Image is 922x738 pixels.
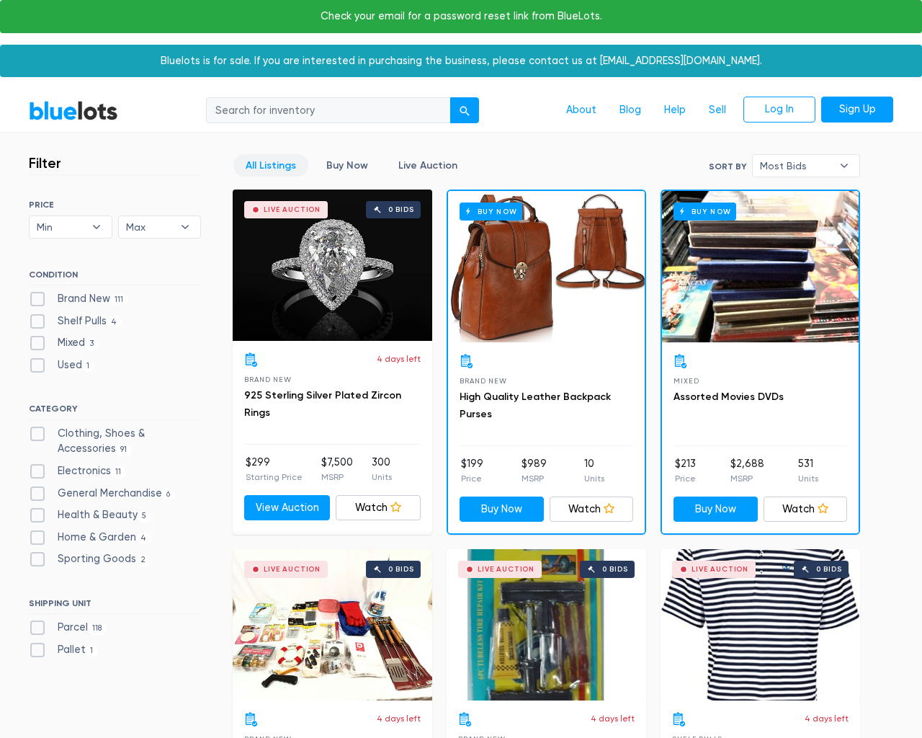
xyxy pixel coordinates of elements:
[264,566,321,573] div: Live Auction
[608,97,653,124] a: Blog
[584,456,604,485] li: 10
[460,497,544,523] a: Buy Now
[29,314,122,329] label: Shelf Pulls
[816,566,842,573] div: 0 bids
[244,495,330,521] a: View Auction
[798,472,818,485] p: Units
[730,456,764,485] li: $2,688
[336,495,421,521] a: Watch
[764,497,848,523] a: Watch
[246,471,303,484] p: Starting Price
[673,203,736,221] h6: Buy Now
[29,270,201,285] h6: CONDITION
[136,533,151,544] span: 4
[29,507,151,523] label: Health & Beauty
[126,216,174,238] span: Max
[170,216,200,238] b: ▾
[743,97,815,123] a: Log In
[675,472,696,485] p: Price
[29,404,201,419] h6: CATEGORY
[460,377,506,385] span: Brand New
[550,497,634,523] a: Watch
[372,455,392,484] li: 300
[29,486,175,502] label: General Merchandise
[29,357,94,373] label: Used
[805,712,849,725] p: 4 days left
[82,360,94,372] span: 1
[673,391,784,403] a: Assorted Movies DVDs
[448,191,645,342] a: Buy Now
[662,191,859,342] a: Buy Now
[447,549,646,701] a: Live Auction 0 bids
[29,200,201,210] h6: PRICE
[697,97,738,124] a: Sell
[798,456,818,485] li: 531
[314,154,380,177] a: Buy Now
[653,97,697,124] a: Help
[116,445,132,456] span: 91
[81,216,112,238] b: ▾
[602,566,628,573] div: 0 bids
[673,497,758,523] a: Buy Now
[244,389,401,419] a: 925 Sterling Silver Plated Zircon Rings
[111,466,126,478] span: 11
[321,455,353,484] li: $7,500
[88,623,107,635] span: 118
[372,471,392,484] p: Units
[233,154,308,177] a: All Listings
[244,375,291,383] span: Brand New
[377,712,421,725] p: 4 days left
[730,472,764,485] p: MSRP
[29,598,201,614] h6: SHIPPING UNIT
[162,489,175,500] span: 6
[110,294,128,306] span: 111
[233,190,432,341] a: Live Auction 0 bids
[386,154,470,177] a: Live Auction
[29,426,201,457] label: Clothing, Shoes & Accessories
[460,391,611,420] a: High Quality Leather Backpack Purses
[709,160,746,173] label: Sort By
[461,456,483,485] li: $199
[29,620,107,636] label: Parcel
[107,316,122,328] span: 4
[206,97,451,123] input: Search for inventory
[29,530,151,546] label: Home & Garden
[821,97,893,123] a: Sign Up
[555,97,608,124] a: About
[264,206,321,213] div: Live Auction
[591,712,635,725] p: 4 days left
[388,206,414,213] div: 0 bids
[37,216,84,238] span: Min
[29,291,128,307] label: Brand New
[246,455,303,484] li: $299
[388,566,414,573] div: 0 bids
[29,335,99,351] label: Mixed
[461,472,483,485] p: Price
[829,155,859,177] b: ▾
[760,155,832,177] span: Most Bids
[29,463,126,479] label: Electronics
[673,377,699,385] span: Mixed
[29,551,151,567] label: Sporting Goods
[691,566,748,573] div: Live Auction
[138,511,151,523] span: 5
[478,566,534,573] div: Live Auction
[584,472,604,485] p: Units
[377,352,421,365] p: 4 days left
[136,555,151,566] span: 2
[29,100,118,121] a: BlueLots
[675,456,696,485] li: $213
[86,645,98,657] span: 1
[29,642,98,658] label: Pallet
[522,472,547,485] p: MSRP
[661,549,860,701] a: Live Auction 0 bids
[85,339,99,350] span: 3
[233,549,432,701] a: Live Auction 0 bids
[460,203,522,221] h6: Buy Now
[29,154,61,172] h3: Filter
[522,456,547,485] li: $989
[321,471,353,484] p: MSRP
